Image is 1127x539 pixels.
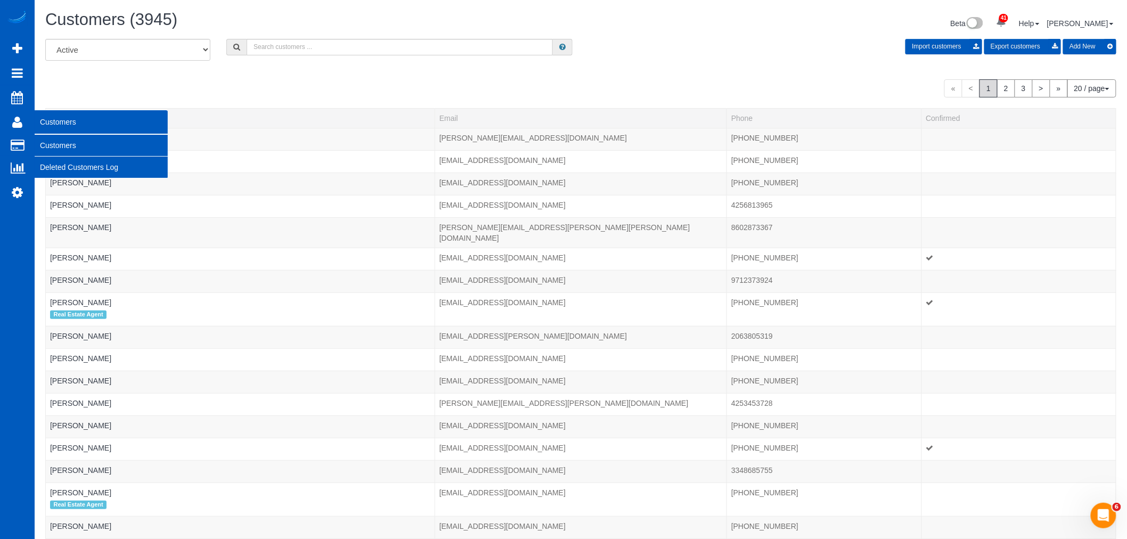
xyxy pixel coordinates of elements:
div: Tags [50,532,430,534]
input: Search customers ... [247,39,553,55]
a: [PERSON_NAME] [50,421,111,430]
td: Confirmed [921,415,1116,438]
td: Confirmed [921,150,1116,173]
div: Tags [50,263,430,266]
a: [PERSON_NAME] [50,522,111,530]
td: Name [46,348,435,371]
td: Email [435,270,726,292]
td: Email [435,348,726,371]
td: Confirmed [921,128,1116,150]
td: Name [46,371,435,393]
a: Deleted Customers Log [35,157,168,178]
td: Confirmed [921,483,1116,516]
a: Beta [951,19,984,28]
span: « [944,79,962,97]
td: Name [46,326,435,348]
td: Email [435,128,726,150]
a: 3 [1015,79,1033,97]
nav: Pagination navigation [944,79,1116,97]
th: Phone [727,108,921,128]
td: Name [46,483,435,516]
span: 41 [999,14,1008,22]
td: Confirmed [921,248,1116,270]
td: Email [435,393,726,415]
td: Email [435,150,726,173]
div: Tags [50,188,430,191]
a: [PERSON_NAME] [50,276,111,284]
td: Name [46,460,435,483]
td: Name [46,217,435,248]
div: Tags [50,143,430,146]
td: Confirmed [921,326,1116,348]
a: 41 [991,11,1011,34]
span: 6 [1113,503,1121,511]
td: Email [435,292,726,326]
th: Confirmed [921,108,1116,128]
a: [PERSON_NAME] [50,377,111,385]
td: Name [46,150,435,173]
td: Name [46,393,435,415]
button: 20 / page [1067,79,1116,97]
td: Name [46,415,435,438]
div: Tags [50,233,430,235]
td: Confirmed [921,270,1116,292]
td: Phone [727,150,921,173]
a: [PERSON_NAME] [1047,19,1114,28]
a: [PERSON_NAME] [50,298,111,307]
iframe: Intercom live chat [1091,503,1116,528]
td: Phone [727,270,921,292]
div: Tags [50,498,430,512]
img: Automaid Logo [6,11,28,26]
td: Confirmed [921,173,1116,195]
button: Export customers [984,39,1061,54]
div: Tags [50,409,430,411]
div: Tags [50,453,430,456]
span: Real Estate Agent [50,501,107,509]
td: Phone [727,248,921,270]
a: 2 [997,79,1015,97]
td: Email [435,195,726,217]
div: Tags [50,364,430,366]
img: New interface [966,17,983,31]
button: Add New [1063,39,1116,54]
a: [PERSON_NAME] [50,399,111,407]
td: Phone [727,483,921,516]
span: Customers (3945) [45,10,177,29]
div: Tags [50,308,430,322]
div: Tags [50,341,430,344]
a: [PERSON_NAME] [50,223,111,232]
td: Email [435,483,726,516]
td: Confirmed [921,195,1116,217]
td: Name [46,517,435,539]
div: Tags [50,285,430,288]
div: Tags [50,476,430,478]
td: Confirmed [921,348,1116,371]
ul: Customers [35,134,168,178]
a: [PERSON_NAME] [50,466,111,475]
td: Phone [727,128,921,150]
span: Customers [35,110,168,134]
td: Email [435,438,726,460]
td: Phone [727,517,921,539]
a: [PERSON_NAME] [50,488,111,497]
td: Name [46,128,435,150]
span: < [962,79,980,97]
a: [PERSON_NAME] [50,354,111,363]
a: Help [1019,19,1040,28]
td: Name [46,270,435,292]
span: Real Estate Agent [50,311,107,319]
td: Confirmed [921,217,1116,248]
td: Phone [727,348,921,371]
td: Confirmed [921,371,1116,393]
td: Phone [727,415,921,438]
td: Phone [727,326,921,348]
td: Phone [727,292,921,326]
td: Phone [727,195,921,217]
td: Email [435,326,726,348]
th: Email [435,108,726,128]
td: Email [435,415,726,438]
a: [PERSON_NAME] [50,201,111,209]
td: Confirmed [921,517,1116,539]
div: Tags [50,431,430,434]
a: Customers [35,135,168,156]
